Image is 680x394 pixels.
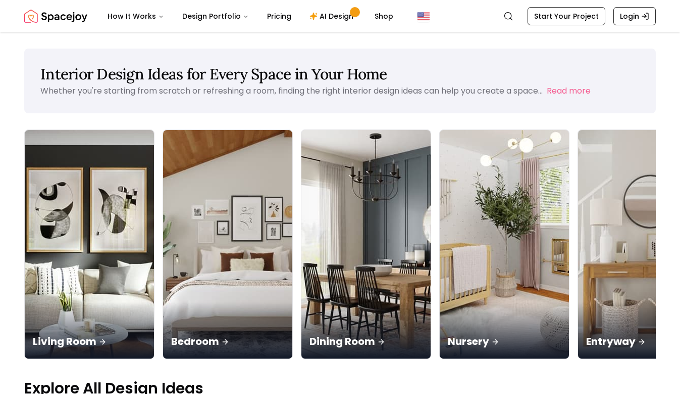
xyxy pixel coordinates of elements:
a: Spacejoy [24,6,87,26]
img: United States [417,10,430,22]
a: BedroomBedroom [163,129,293,359]
img: Living Room [25,130,154,359]
p: Living Room [33,334,146,348]
a: Shop [367,6,401,26]
p: Whether you're starting from scratch or refreshing a room, finding the right interior design idea... [40,85,543,97]
p: Nursery [448,334,561,348]
a: Dining RoomDining Room [301,129,431,359]
button: How It Works [99,6,172,26]
nav: Main [99,6,401,26]
a: Login [613,7,656,25]
a: Pricing [259,6,299,26]
img: Nursery [440,130,569,359]
h1: Interior Design Ideas for Every Space in Your Home [40,65,640,83]
img: Spacejoy Logo [24,6,87,26]
p: Bedroom [171,334,284,348]
a: AI Design [301,6,364,26]
button: Read more [547,85,591,97]
a: NurseryNursery [439,129,569,359]
a: Living RoomLiving Room [24,129,154,359]
button: Design Portfolio [174,6,257,26]
img: Bedroom [163,130,292,359]
a: Start Your Project [528,7,605,25]
p: Dining Room [309,334,423,348]
img: Dining Room [301,130,431,359]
